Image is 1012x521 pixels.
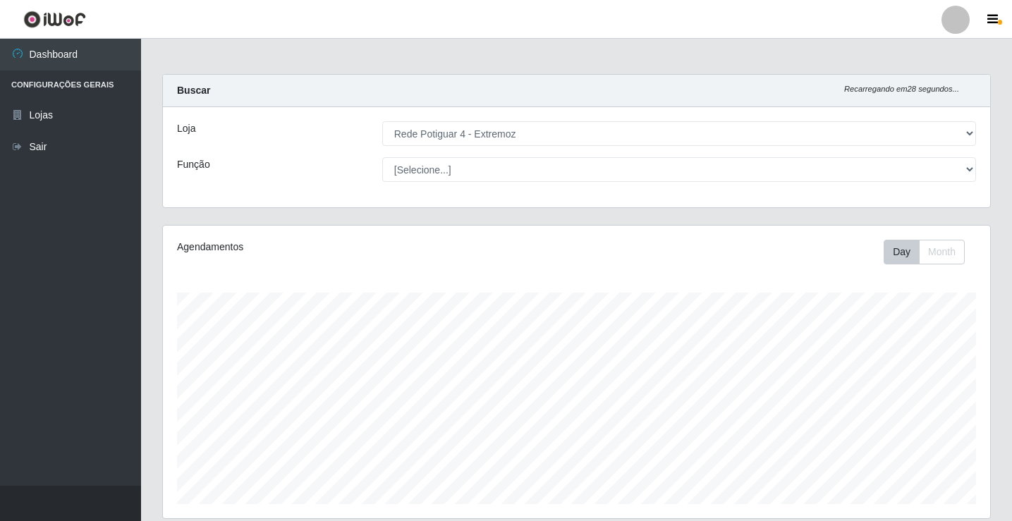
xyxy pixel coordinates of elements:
[177,121,195,136] label: Loja
[884,240,976,264] div: Toolbar with button groups
[177,157,210,172] label: Função
[177,240,498,255] div: Agendamentos
[919,240,965,264] button: Month
[844,85,959,93] i: Recarregando em 28 segundos...
[884,240,920,264] button: Day
[177,85,210,96] strong: Buscar
[23,11,86,28] img: CoreUI Logo
[884,240,965,264] div: First group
